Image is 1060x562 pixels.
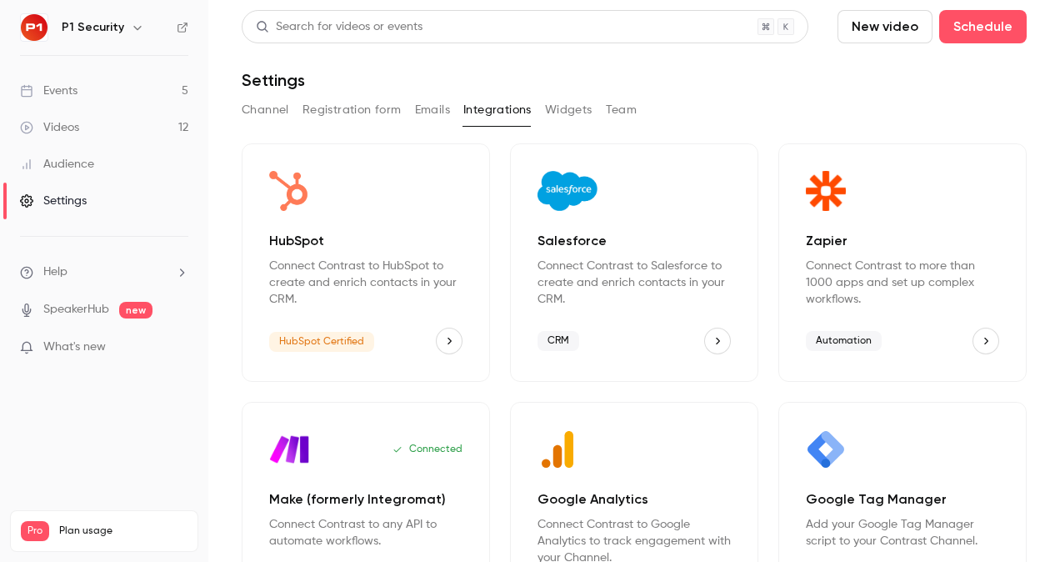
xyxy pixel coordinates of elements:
li: help-dropdown-opener [20,263,188,281]
p: Make (formerly Integromat) [269,489,462,509]
p: Google Analytics [537,489,731,509]
span: CRM [537,331,579,351]
p: Connect Contrast to any API to automate workflows. [269,516,462,549]
button: Schedule [939,10,1027,43]
button: Salesforce [704,328,731,354]
button: Team [606,97,637,123]
button: Channel [242,97,289,123]
div: HubSpot [242,143,490,382]
span: Help [43,263,67,281]
button: Widgets [545,97,592,123]
p: Connect Contrast to Salesforce to create and enrich contacts in your CRM. [537,258,731,308]
p: Salesforce [537,231,731,251]
p: Connect Contrast to HubSpot to create and enrich contacts in your CRM. [269,258,462,308]
button: Integrations [463,97,532,123]
iframe: Noticeable Trigger [168,340,188,355]
p: Add your Google Tag Manager script to your Contrast Channel. [806,516,999,549]
span: Pro [21,521,49,541]
span: HubSpot Certified [269,332,374,352]
button: Zapier [972,328,999,354]
div: Videos [20,119,79,136]
div: Events [20,83,77,99]
p: Connect Contrast to more than 1000 apps and set up complex workflows. [806,258,999,308]
button: New video [837,10,932,43]
button: HubSpot [436,328,462,354]
p: Connected [392,443,462,456]
div: Audience [20,156,94,173]
a: SpeakerHub [43,301,109,319]
span: Plan usage [59,524,187,538]
button: Emails [415,97,450,123]
span: new [119,302,152,319]
div: Zapier [778,143,1027,382]
h1: Settings [242,70,305,90]
button: Registration form [302,97,402,123]
img: P1 Security [21,14,47,41]
div: Settings [20,193,87,209]
span: What's new [43,339,106,356]
p: Google Tag Manager [806,489,999,509]
div: Salesforce [510,143,758,382]
p: HubSpot [269,231,462,251]
div: Search for videos or events [256,18,422,36]
span: Automation [806,331,882,351]
h6: P1 Security [62,19,124,36]
p: Zapier [806,231,999,251]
